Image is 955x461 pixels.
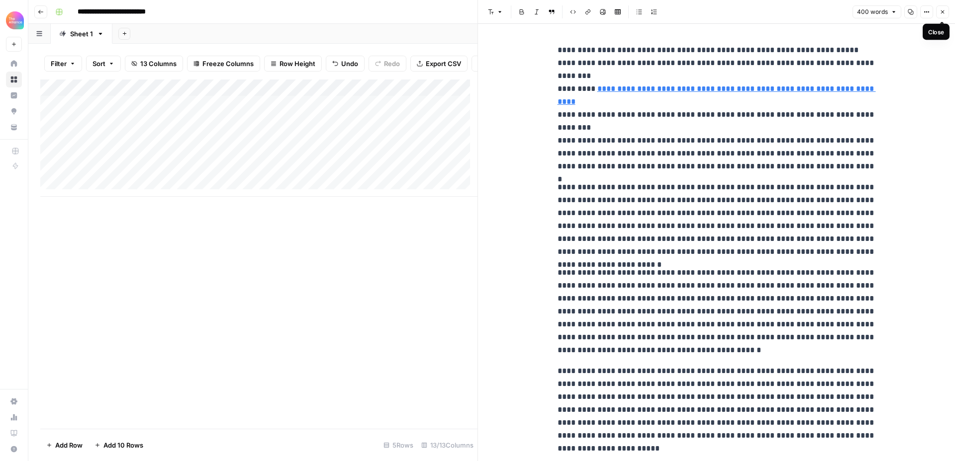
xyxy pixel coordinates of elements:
button: 13 Columns [125,56,183,72]
button: Redo [369,56,406,72]
button: Sort [86,56,121,72]
a: Learning Hub [6,425,22,441]
a: Your Data [6,119,22,135]
a: Home [6,56,22,72]
div: Sheet 1 [70,29,93,39]
a: Insights [6,87,22,103]
button: Undo [326,56,365,72]
button: Help + Support [6,441,22,457]
span: Redo [384,59,400,69]
span: Add 10 Rows [103,440,143,450]
a: Usage [6,409,22,425]
button: Freeze Columns [187,56,260,72]
button: 400 words [853,5,901,18]
div: 5 Rows [380,437,417,453]
a: Opportunities [6,103,22,119]
button: Row Height [264,56,322,72]
span: Row Height [280,59,315,69]
span: 13 Columns [140,59,177,69]
button: Add Row [40,437,89,453]
span: Sort [93,59,105,69]
a: Settings [6,393,22,409]
span: Export CSV [426,59,461,69]
div: Close [928,27,944,36]
button: Add 10 Rows [89,437,149,453]
button: Workspace: Alliance [6,8,22,33]
a: Browse [6,72,22,87]
button: Export CSV [410,56,468,72]
button: Filter [44,56,82,72]
span: Undo [341,59,358,69]
span: Freeze Columns [202,59,254,69]
img: Alliance Logo [6,11,24,29]
span: 400 words [857,7,888,16]
a: Sheet 1 [51,24,112,44]
span: Add Row [55,440,83,450]
div: 13/13 Columns [417,437,477,453]
span: Filter [51,59,67,69]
